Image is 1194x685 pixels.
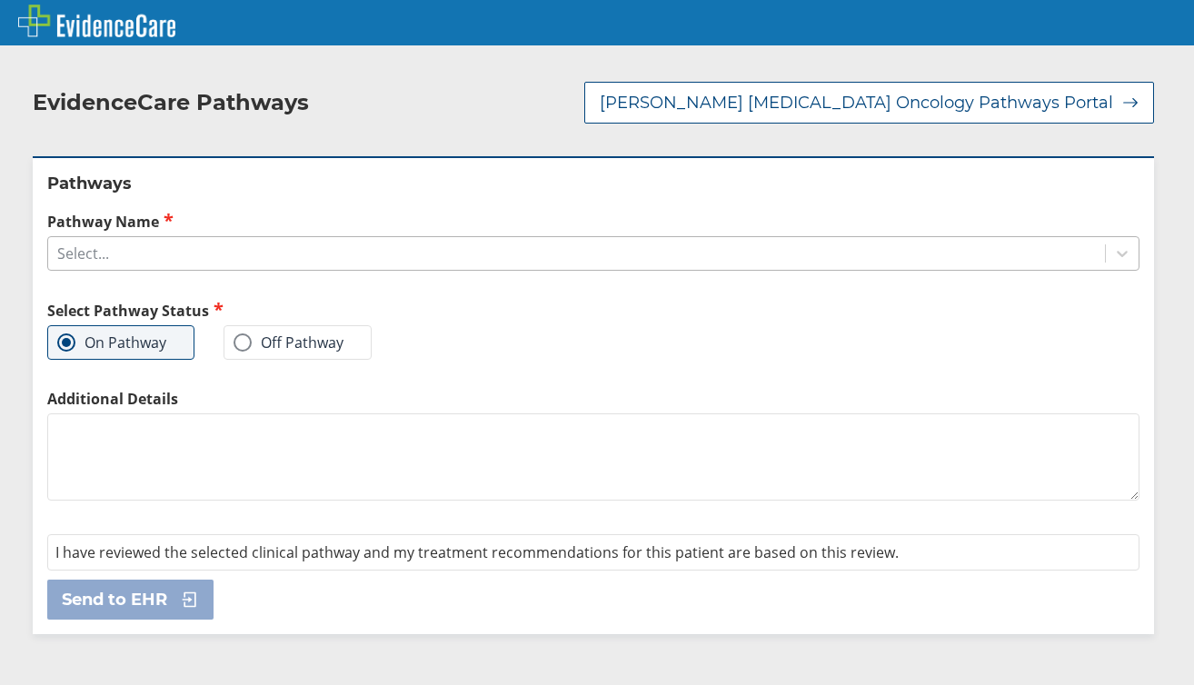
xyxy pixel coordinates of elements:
span: [PERSON_NAME] [MEDICAL_DATA] Oncology Pathways Portal [600,92,1113,114]
span: Send to EHR [62,589,167,611]
h2: EvidenceCare Pathways [33,89,309,116]
label: Additional Details [47,389,1139,409]
img: EvidenceCare [18,5,175,37]
span: I have reviewed the selected clinical pathway and my treatment recommendations for this patient a... [55,542,899,562]
button: Send to EHR [47,580,214,620]
h2: Pathways [47,173,1139,194]
button: [PERSON_NAME] [MEDICAL_DATA] Oncology Pathways Portal [584,82,1154,124]
div: Select... [57,243,109,263]
label: On Pathway [57,333,166,352]
h2: Select Pathway Status [47,300,586,321]
label: Pathway Name [47,211,1139,232]
label: Off Pathway [234,333,343,352]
